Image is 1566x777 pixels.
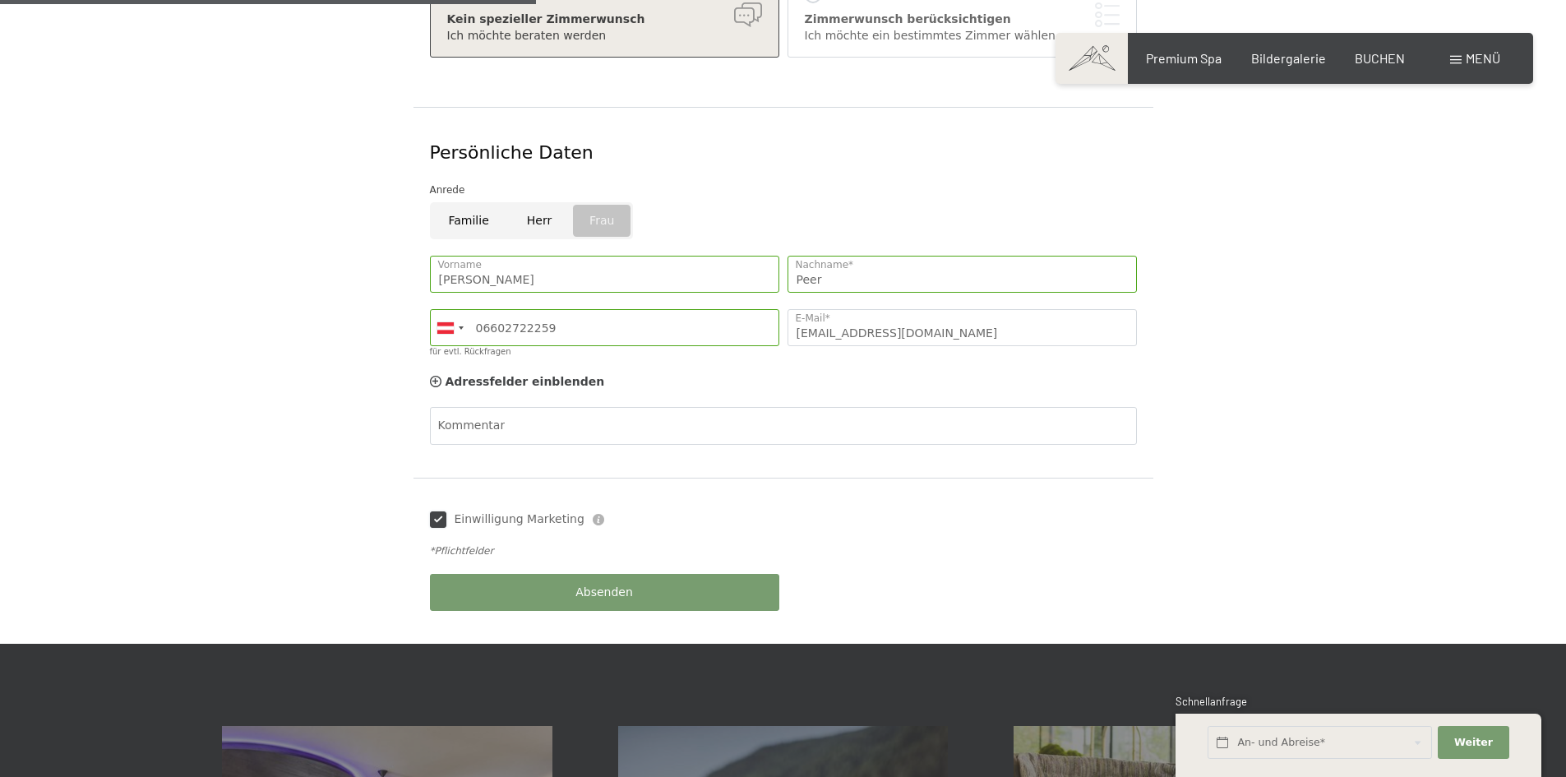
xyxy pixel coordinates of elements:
div: Austria (Österreich): +43 [431,310,469,345]
a: Bildergalerie [1251,50,1326,66]
div: Zimmerwunsch berücksichtigen [805,12,1120,28]
a: Premium Spa [1146,50,1222,66]
button: Weiter [1438,726,1508,760]
span: Weiter [1454,735,1493,750]
div: Anrede [430,182,1137,198]
span: Adressfelder einblenden [446,375,605,388]
div: Persönliche Daten [430,141,1137,166]
span: Absenden [575,585,633,601]
span: Schnellanfrage [1176,695,1247,708]
div: *Pflichtfelder [430,544,1137,558]
a: BUCHEN [1355,50,1405,66]
input: 0664 123456 [430,309,779,346]
div: Kein spezieller Zimmerwunsch [447,12,762,28]
label: für evtl. Rückfragen [430,347,511,356]
div: Ich möchte ein bestimmtes Zimmer wählen [805,28,1120,44]
span: Menü [1466,50,1500,66]
span: Einwilligung Marketing [455,511,584,528]
div: Ich möchte beraten werden [447,28,762,44]
button: Absenden [430,574,779,611]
